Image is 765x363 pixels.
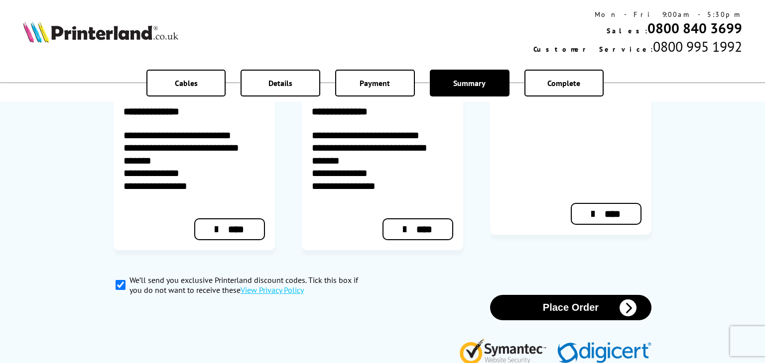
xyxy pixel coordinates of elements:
[547,78,580,88] span: Complete
[175,78,198,88] span: Cables
[23,21,178,43] img: Printerland Logo
[241,285,304,295] a: modal_privacy
[647,19,742,37] a: 0800 840 3699
[360,78,390,88] span: Payment
[453,78,486,88] span: Summary
[533,45,653,54] span: Customer Service:
[268,78,292,88] span: Details
[533,10,742,19] div: Mon - Fri 9:00am - 5:30pm
[490,295,651,320] button: Place Order
[607,26,647,35] span: Sales:
[653,37,742,56] span: 0800 995 1992
[129,275,372,295] label: We’ll send you exclusive Printerland discount codes. Tick this box if you do not want to receive ...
